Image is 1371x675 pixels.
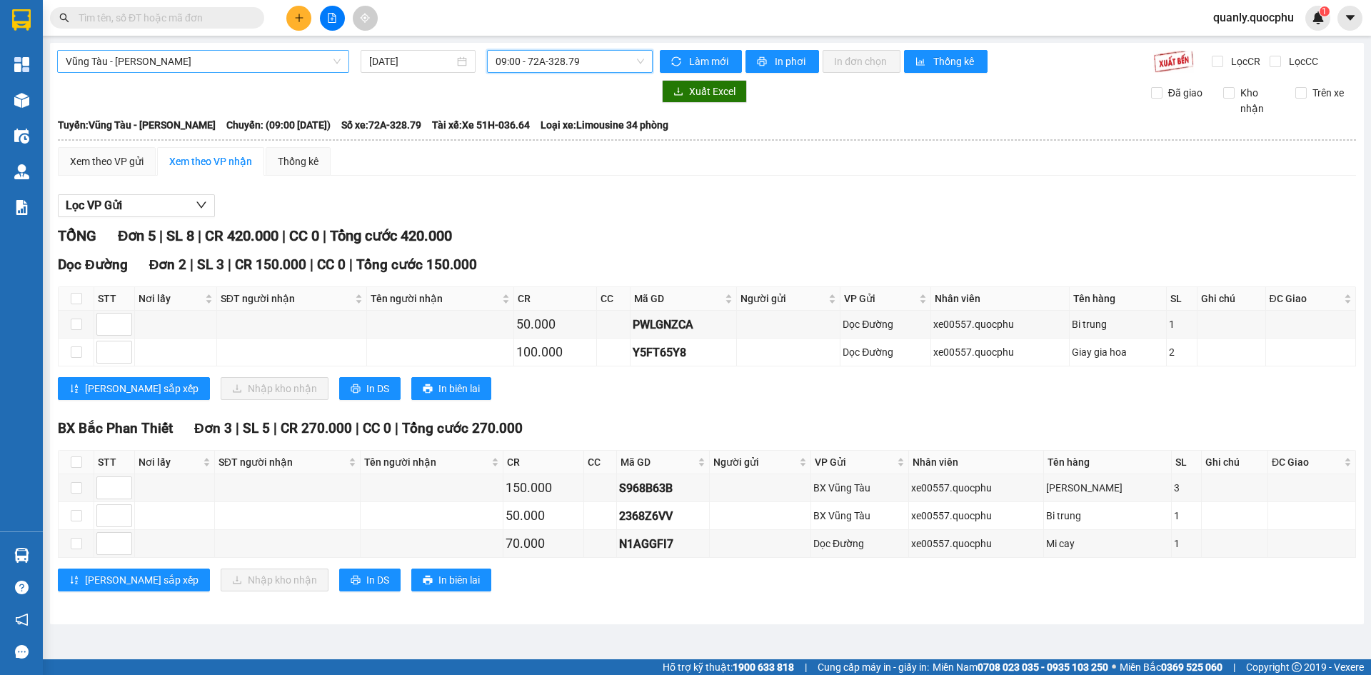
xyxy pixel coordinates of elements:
span: [PERSON_NAME] sắp xếp [85,381,199,396]
sup: 1 [1320,6,1330,16]
span: caret-down [1344,11,1357,24]
span: question-circle [15,581,29,594]
button: sort-ascending[PERSON_NAME] sắp xếp [58,377,210,400]
span: 1 [1322,6,1327,16]
div: xe00557.quocphu [933,344,1067,360]
th: STT [94,287,135,311]
button: printerIn phơi [745,50,819,73]
div: 1 [1169,316,1195,332]
span: In biên lai [438,572,480,588]
span: Mã GD [634,291,722,306]
div: 150.000 [506,478,581,498]
span: message [15,645,29,659]
div: xe00557.quocphu [911,536,1041,551]
span: notification [15,613,29,626]
span: CR 420.000 [205,227,278,244]
span: Đơn 5 [118,227,156,244]
strong: 0708 023 035 - 0935 103 250 [978,661,1108,673]
span: ⚪️ [1112,664,1116,670]
td: N1AGGFI7 [617,530,710,558]
span: CC 0 [289,227,319,244]
span: In phơi [775,54,808,69]
span: Trên xe [1307,85,1350,101]
span: quanly.quocphu [1202,9,1305,26]
img: warehouse-icon [14,129,29,144]
th: CR [514,287,597,311]
button: printerIn biên lai [411,377,491,400]
th: CC [584,451,617,474]
td: BX Vũng Tàu [811,474,909,502]
div: 50.000 [506,506,581,526]
button: sort-ascending[PERSON_NAME] sắp xếp [58,569,210,591]
div: Thống kê [278,154,318,169]
div: 2 [1169,344,1195,360]
td: PWLGNZCA [631,311,737,339]
span: Lọc CC [1283,54,1320,69]
div: Mi cay [1046,536,1169,551]
span: Thống kê [933,54,976,69]
span: | [273,420,277,436]
div: Dọc Đường [843,316,928,332]
span: | [1233,659,1235,675]
div: xe00557.quocphu [911,508,1041,524]
span: plus [294,13,304,23]
span: | [356,420,359,436]
span: Kho nhận [1235,85,1285,116]
span: printer [423,575,433,586]
span: printer [351,384,361,395]
div: 2368Z6VV [619,507,708,525]
th: Ghi chú [1202,451,1268,474]
img: logo-vxr [12,9,31,31]
span: sort-ascending [69,384,79,395]
img: icon-new-feature [1312,11,1325,24]
span: CC 0 [317,256,346,273]
div: Dọc Đường [843,344,928,360]
span: Xuất Excel [689,84,735,99]
span: Mã GD [621,454,695,470]
span: file-add [327,13,337,23]
th: SL [1167,287,1198,311]
span: | [323,227,326,244]
span: Chuyến: (09:00 [DATE]) [226,117,331,133]
span: BX Bắc Phan Thiết [58,420,173,436]
button: file-add [320,6,345,31]
div: Xem theo VP nhận [169,154,252,169]
span: printer [351,575,361,586]
strong: 0369 525 060 [1161,661,1222,673]
span: Đơn 2 [149,256,187,273]
input: Tìm tên, số ĐT hoặc mã đơn [79,10,247,26]
span: | [228,256,231,273]
span: VP Gửi [815,454,894,470]
span: Lọc CR [1225,54,1262,69]
span: | [282,227,286,244]
div: 100.000 [516,342,594,362]
span: [PERSON_NAME] sắp xếp [85,572,199,588]
div: BX Vũng Tàu [813,480,906,496]
span: sort-ascending [69,575,79,586]
span: In DS [366,572,389,588]
span: Người gửi [740,291,826,306]
span: Cung cấp máy in - giấy in: [818,659,929,675]
span: | [395,420,398,436]
span: TỔNG [58,227,96,244]
span: Nơi lấy [139,454,200,470]
div: Bi trung [1072,316,1164,332]
span: Nơi lấy [139,291,202,306]
button: downloadNhập kho nhận [221,377,328,400]
span: Tên người nhận [371,291,498,306]
span: SL 3 [197,256,224,273]
span: SĐT người nhận [219,454,346,470]
span: download [673,86,683,98]
button: printerIn DS [339,569,401,591]
th: Ghi chú [1197,287,1265,311]
span: down [196,199,207,211]
th: SL [1172,451,1202,474]
td: Y5FT65Y8 [631,339,737,366]
div: 3 [1174,480,1199,496]
img: 9k= [1153,50,1194,73]
button: printerIn biên lai [411,569,491,591]
span: SĐT người nhận [221,291,352,306]
img: warehouse-icon [14,93,29,108]
span: ĐC Giao [1270,291,1341,306]
th: Tên hàng [1070,287,1167,311]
